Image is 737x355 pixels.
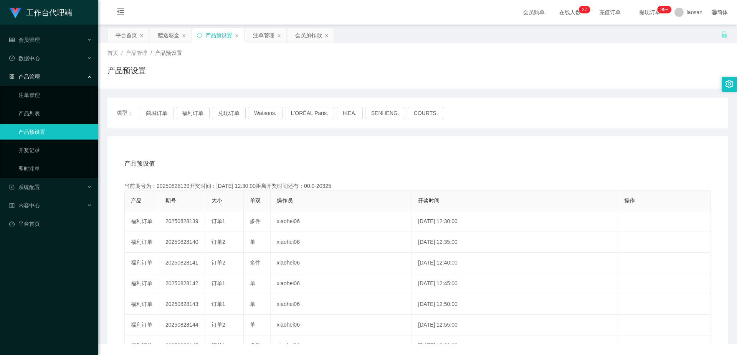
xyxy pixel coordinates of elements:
div: 会员加扣款 [295,28,322,43]
span: 类型： [117,107,140,119]
span: 大小 [212,197,222,204]
td: 20250828144 [159,315,205,335]
i: 图标: table [9,37,15,43]
i: 图标: close [182,33,186,38]
span: 单双 [250,197,261,204]
a: 工作台代理端 [9,9,72,15]
td: 20250828140 [159,232,205,253]
span: 多件 [250,218,261,224]
i: 图标: close [139,33,144,38]
button: IKEA. [337,107,363,119]
span: 首页 [107,50,118,56]
span: 内容中心 [9,202,40,209]
i: 图标: close [277,33,281,38]
span: 产品预设值 [124,159,155,168]
a: 产品列表 [18,106,92,121]
td: 福利订单 [125,273,159,294]
td: [DATE] 12:30:00 [412,211,618,232]
span: 订单1 [212,301,225,307]
i: 图标: global [712,10,717,15]
span: 订单2 [212,239,225,245]
td: [DATE] 12:45:00 [412,273,618,294]
td: xiaohei06 [271,273,412,294]
a: 开奖记录 [18,143,92,158]
span: 开奖时间 [418,197,440,204]
td: 福利订单 [125,232,159,253]
span: 产品管理 [126,50,147,56]
i: 图标: setting [725,80,734,88]
div: 赠送彩金 [158,28,179,43]
span: 订单1 [212,280,225,286]
span: 产品预设置 [155,50,182,56]
span: 单 [250,322,255,328]
td: xiaohei06 [271,232,412,253]
i: 图标: close [235,33,239,38]
td: xiaohei06 [271,211,412,232]
i: 图标: form [9,184,15,190]
td: xiaohei06 [271,253,412,273]
p: 7 [585,6,587,13]
span: 单 [250,239,255,245]
a: 即时注单 [18,161,92,176]
span: 系统配置 [9,184,40,190]
span: 产品管理 [9,74,40,80]
a: 产品预设置 [18,124,92,140]
span: 操作员 [277,197,293,204]
td: 20250828141 [159,253,205,273]
span: 在线人数 [555,10,585,15]
td: [DATE] 12:55:00 [412,315,618,335]
i: 图标: appstore-o [9,74,15,79]
span: 产品 [131,197,142,204]
i: 图标: profile [9,203,15,208]
span: 期号 [165,197,176,204]
td: 20250828142 [159,273,205,294]
div: 平台首页 [116,28,137,43]
td: 福利订单 [125,294,159,315]
button: COURTS. [408,107,444,119]
sup: 27 [579,6,590,13]
span: 多件 [250,260,261,266]
td: 福利订单 [125,211,159,232]
span: 单 [250,280,255,286]
i: 图标: sync [197,33,202,38]
span: 单 [250,301,255,307]
span: 提现订单 [635,10,664,15]
span: 操作 [624,197,635,204]
td: xiaohei06 [271,315,412,335]
td: 福利订单 [125,315,159,335]
h1: 工作台代理端 [26,0,72,25]
sup: 994 [658,6,671,13]
i: 图标: close [324,33,329,38]
span: / [121,50,123,56]
div: 产品预设置 [205,28,232,43]
div: 注单管理 [253,28,274,43]
a: 注单管理 [18,87,92,103]
span: 数据中心 [9,55,40,61]
span: 订单1 [212,342,225,348]
span: 充值订单 [595,10,625,15]
i: 图标: menu-fold [107,0,134,25]
span: 多件 [250,342,261,348]
span: / [150,50,152,56]
td: 20250828139 [159,211,205,232]
button: 兑现订单 [212,107,246,119]
td: xiaohei06 [271,294,412,315]
p: 2 [582,6,585,13]
button: 商城订单 [140,107,174,119]
button: SENHENG. [365,107,405,119]
i: 图标: check-circle-o [9,56,15,61]
span: 订单2 [212,260,225,266]
div: 2021 [104,327,731,335]
a: 图标: dashboard平台首页 [9,216,92,232]
td: 福利订单 [125,253,159,273]
button: L'ORÉAL Paris. [285,107,334,119]
i: 图标: unlock [721,31,728,38]
span: 会员管理 [9,37,40,43]
td: [DATE] 12:40:00 [412,253,618,273]
button: 福利订单 [176,107,210,119]
span: 订单2 [212,322,225,328]
td: [DATE] 12:35:00 [412,232,618,253]
td: [DATE] 12:50:00 [412,294,618,315]
img: logo.9652507e.png [9,8,21,18]
h1: 产品预设置 [107,65,146,76]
